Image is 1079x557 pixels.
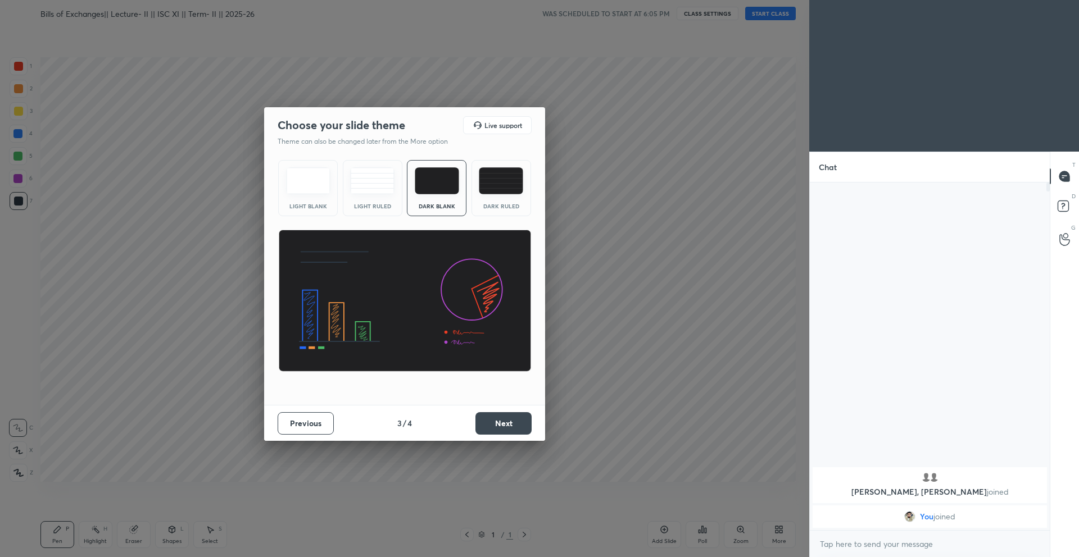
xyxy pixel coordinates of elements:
img: default.png [928,472,940,483]
img: darkTheme.f0cc69e5.svg [415,167,459,194]
div: Dark Ruled [479,203,524,209]
button: Next [475,412,532,435]
div: Dark Blank [414,203,459,209]
img: default.png [921,472,932,483]
div: Light Blank [285,203,330,209]
img: darkThemeBanner.d06ce4a2.svg [278,230,532,372]
div: grid [810,465,1050,530]
h4: 3 [397,417,402,429]
img: lightTheme.e5ed3b09.svg [286,167,330,194]
p: G [1071,223,1076,232]
h2: Choose your slide theme [278,118,405,133]
img: lightRuledTheme.5fabf969.svg [350,167,395,194]
h4: 4 [407,417,412,429]
img: darkRuledTheme.de295e13.svg [479,167,523,194]
button: Previous [278,412,334,435]
p: Theme can also be changed later from the More option [278,136,460,147]
span: You [920,512,933,521]
h5: Live support [484,122,522,129]
div: Light Ruled [350,203,395,209]
p: D [1072,192,1076,200]
p: T [1072,161,1076,169]
span: joined [933,512,955,521]
img: fc0a0bd67a3b477f9557aca4a29aa0ad.19086291_AOh14GgchNdmiCeYbMdxktaSN3Z4iXMjfHK5yk43KqG_6w%3Ds96-c [904,511,915,522]
h4: / [403,417,406,429]
span: joined [987,486,1009,497]
p: [PERSON_NAME], [PERSON_NAME] [819,487,1040,496]
p: Chat [810,152,846,182]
